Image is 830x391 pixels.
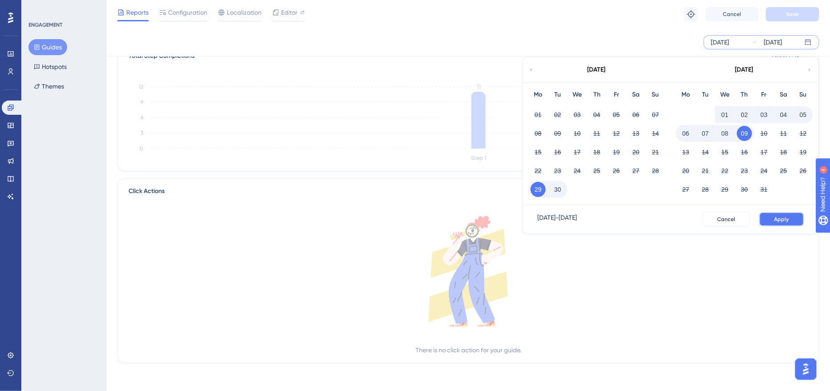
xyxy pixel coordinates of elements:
[141,99,143,105] tspan: 9
[698,145,713,160] button: 14
[141,130,143,137] tspan: 3
[415,345,521,355] div: There is no click action for your guide.
[550,145,565,160] button: 16
[139,84,143,90] tspan: 12
[723,11,741,18] span: Cancel
[537,212,577,226] div: [DATE] - [DATE]
[796,126,811,141] button: 12
[764,37,782,48] div: [DATE]
[717,145,733,160] button: 15
[715,89,735,100] div: We
[609,163,624,178] button: 26
[141,115,143,121] tspan: 6
[531,107,546,122] button: 01
[737,126,752,141] button: 09
[140,145,143,152] tspan: 0
[476,83,481,92] tspan: 11
[588,64,606,75] div: [DATE]
[754,89,774,100] div: Fr
[678,145,693,160] button: 13
[629,126,644,141] button: 13
[587,89,607,100] div: Th
[735,89,754,100] div: Th
[774,216,789,223] span: Apply
[717,163,733,178] button: 22
[589,163,604,178] button: 25
[21,2,56,13] span: Need Help?
[646,89,665,100] div: Su
[648,163,663,178] button: 28
[531,182,546,197] button: 29
[126,7,149,18] span: Reports
[737,163,752,178] button: 23
[568,89,587,100] div: We
[793,356,819,383] iframe: UserGuiding AI Assistant Launcher
[607,89,626,100] div: Fr
[676,89,696,100] div: Mo
[227,7,262,18] span: Localization
[648,126,663,141] button: 14
[471,155,487,161] tspan: Step 1
[62,4,64,12] div: 4
[737,182,752,197] button: 30
[28,78,69,94] button: Themes
[757,163,772,178] button: 24
[629,145,644,160] button: 20
[531,163,546,178] button: 22
[774,89,794,100] div: Sa
[776,163,791,178] button: 25
[28,39,67,55] button: Guides
[678,126,693,141] button: 06
[757,126,772,141] button: 10
[281,7,298,18] span: Editor
[796,163,811,178] button: 26
[28,21,62,28] div: ENGAGEMENT
[698,163,713,178] button: 21
[735,64,753,75] div: [DATE]
[678,163,693,178] button: 20
[717,126,733,141] button: 08
[786,11,799,18] span: Save
[703,212,750,226] button: Cancel
[796,145,811,160] button: 19
[705,7,759,21] button: Cancel
[570,126,585,141] button: 10
[698,182,713,197] button: 28
[528,89,548,100] div: Mo
[648,145,663,160] button: 21
[629,107,644,122] button: 06
[737,107,752,122] button: 02
[757,107,772,122] button: 03
[711,37,729,48] div: [DATE]
[129,186,165,202] span: Click Actions
[550,107,565,122] button: 02
[717,216,736,223] span: Cancel
[168,7,207,18] span: Configuration
[531,145,546,160] button: 15
[717,182,733,197] button: 29
[570,145,585,160] button: 17
[737,145,752,160] button: 16
[570,163,585,178] button: 24
[757,182,772,197] button: 31
[609,145,624,160] button: 19
[759,212,804,226] button: Apply
[776,145,791,160] button: 18
[589,145,604,160] button: 18
[678,182,693,197] button: 27
[698,126,713,141] button: 07
[796,107,811,122] button: 05
[28,59,72,75] button: Hotspots
[548,89,568,100] div: Tu
[696,89,715,100] div: Tu
[550,126,565,141] button: 09
[570,107,585,122] button: 03
[717,107,733,122] button: 01
[626,89,646,100] div: Sa
[550,163,565,178] button: 23
[629,163,644,178] button: 27
[776,107,791,122] button: 04
[766,7,819,21] button: Save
